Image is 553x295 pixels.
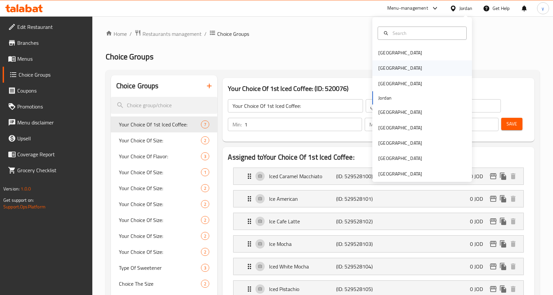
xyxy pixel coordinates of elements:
button: delete [508,261,518,271]
span: Coverage Report [17,150,87,158]
span: Promotions [17,103,87,111]
div: Choices [201,152,209,160]
span: Your Choice Of Size: [119,216,201,224]
div: Choices [201,120,209,128]
div: Expand [233,236,523,252]
span: Your Choice Of Flavor: [119,152,201,160]
span: y [542,5,544,12]
p: (ID: 529528102) [336,217,381,225]
button: duplicate [498,284,508,294]
a: Choice Groups [3,67,92,83]
div: Your Choice Of Size:2 [111,180,218,196]
a: Home [106,30,127,38]
div: Choices [201,264,209,272]
div: [GEOGRAPHIC_DATA] [378,139,422,147]
a: Menu disclaimer [3,114,92,130]
div: Your Choice Of Size:2 [111,244,218,260]
span: 2 [201,201,209,207]
p: Iced White Mocha [269,262,336,270]
div: Your Choice Of Size:1 [111,164,218,180]
div: Expand [233,258,523,275]
button: Save [501,118,522,130]
a: Upsell [3,130,92,146]
a: Menus [3,51,92,67]
li: / [204,30,207,38]
p: (ID: 529528105) [336,285,381,293]
span: 2 [201,185,209,191]
div: [GEOGRAPHIC_DATA] [378,80,422,87]
div: [GEOGRAPHIC_DATA] [378,109,422,116]
div: Choice The Size2 [111,276,218,292]
span: Choice Groups [217,30,249,38]
div: Choices [201,184,209,192]
li: Expand [228,165,529,187]
div: Choices [201,232,209,240]
span: 2 [201,249,209,255]
li: Expand [228,233,529,255]
span: Edit Restaurant [17,23,87,31]
button: delete [508,216,518,226]
a: Support.OpsPlatform [3,202,46,211]
div: Expand [233,213,523,230]
span: Your Choice Of Size: [119,136,201,144]
span: Choice Groups [19,71,87,79]
p: 0 JOD [470,262,488,270]
div: [GEOGRAPHIC_DATA] [378,49,422,56]
div: [GEOGRAPHIC_DATA] [378,124,422,131]
div: [GEOGRAPHIC_DATA] [378,170,422,178]
div: [GEOGRAPHIC_DATA] [378,155,422,162]
span: 1.0.0 [21,184,31,193]
span: 1 [201,169,209,176]
p: 0 JOD [470,285,488,293]
nav: breadcrumb [106,30,540,38]
span: 2 [201,137,209,144]
span: Your Choice Of Size: [119,200,201,208]
span: Your Choice Of Size: [119,168,201,176]
span: 3 [201,153,209,160]
p: 0 JOD [470,172,488,180]
a: Promotions [3,99,92,114]
p: Iced Pistachio [269,285,336,293]
button: duplicate [498,239,508,249]
div: Your Choice Of Size:2 [111,228,218,244]
a: Edit Restaurant [3,19,92,35]
div: Choices [201,168,209,176]
p: Ice American [269,195,336,203]
span: 2 [201,281,209,287]
p: (ID: 529528101) [336,195,381,203]
span: 2 [201,217,209,223]
a: Restaurants management [135,30,202,38]
span: Branches [17,39,87,47]
a: Grocery Checklist [3,162,92,178]
p: (ID: 529528103) [336,240,381,248]
span: Menu disclaimer [17,118,87,126]
a: Coverage Report [3,146,92,162]
button: duplicate [498,216,508,226]
p: 0 JOD [470,217,488,225]
p: Max: [369,120,380,128]
div: Choices [201,136,209,144]
div: Choices [201,216,209,224]
li: / [130,30,132,38]
span: Your Choice Of Size: [119,184,201,192]
a: Coupons [3,83,92,99]
span: Your Choice Of 1st Iced Coffee: [119,120,201,128]
span: Upsell [17,134,87,142]
span: 2 [201,233,209,239]
input: Search [390,30,462,37]
button: edit [488,239,498,249]
button: duplicate [498,171,508,181]
span: 3 [201,265,209,271]
button: delete [508,284,518,294]
button: edit [488,171,498,181]
span: Choice The Size [119,280,201,288]
div: Jordan [459,5,472,12]
p: Ice Cafe Latte [269,217,336,225]
span: Save [507,120,517,128]
div: Menu-management [387,4,428,12]
button: delete [508,194,518,204]
div: Your Choice Of Flavor:3 [111,148,218,164]
span: 7 [201,121,209,128]
span: Grocery Checklist [17,166,87,174]
p: Min: [232,120,242,128]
